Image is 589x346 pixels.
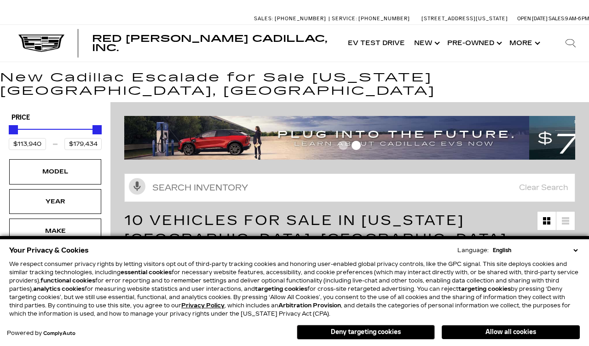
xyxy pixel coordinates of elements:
img: ev-blog-post-banners4 [124,116,529,159]
span: Red [PERSON_NAME] Cadillac, Inc. [92,33,327,53]
input: Minimum [9,138,46,150]
strong: essential cookies [121,269,172,276]
button: Deny targeting cookies [297,325,435,340]
div: MakeMake [9,219,101,243]
strong: Arbitration Provision [278,302,341,309]
span: Sales: [254,16,273,22]
div: Maximum Price [92,125,102,134]
a: EV Test Drive [343,25,410,62]
span: Sales: [549,16,565,22]
a: Sales: [PHONE_NUMBER] [254,16,329,21]
a: Red [PERSON_NAME] Cadillac, Inc. [92,34,334,52]
div: Model [32,167,78,177]
div: Make [32,226,78,236]
button: Allow all cookies [442,325,580,339]
h5: Price [12,114,99,122]
input: Maximum [64,138,102,150]
a: ComplyAuto [43,331,75,336]
a: Pre-Owned [443,25,505,62]
a: Service: [PHONE_NUMBER] [329,16,412,21]
button: More [505,25,543,62]
span: [PHONE_NUMBER] [358,16,410,22]
select: Language Select [491,246,580,254]
strong: targeting cookies [458,286,511,292]
span: Open [DATE] [517,16,548,22]
span: 9 AM-6 PM [565,16,589,22]
img: Cadillac Dark Logo with Cadillac White Text [18,35,64,52]
a: Privacy Policy [181,302,225,309]
span: Your Privacy & Cookies [9,244,89,257]
input: Search Inventory [124,173,575,202]
svg: Click to toggle on voice search [129,178,145,195]
span: Service: [332,16,357,22]
span: [PHONE_NUMBER] [275,16,326,22]
div: Price [9,122,102,150]
strong: functional cookies [40,277,95,284]
div: Minimum Price [9,125,18,134]
div: Year [32,196,78,207]
a: New [410,25,443,62]
div: Powered by [7,330,75,336]
span: Go to slide 2 [352,141,361,150]
span: Go to slide 1 [339,141,348,150]
div: ModelModel [9,159,101,184]
div: YearYear [9,189,101,214]
strong: targeting cookies [255,286,307,292]
strong: analytics cookies [33,286,85,292]
span: 10 Vehicles for Sale in [US_STATE][GEOGRAPHIC_DATA], [GEOGRAPHIC_DATA] [124,212,507,247]
p: We respect consumer privacy rights by letting visitors opt out of third-party tracking cookies an... [9,260,580,318]
div: Language: [457,248,489,253]
a: [STREET_ADDRESS][US_STATE] [422,16,508,22]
